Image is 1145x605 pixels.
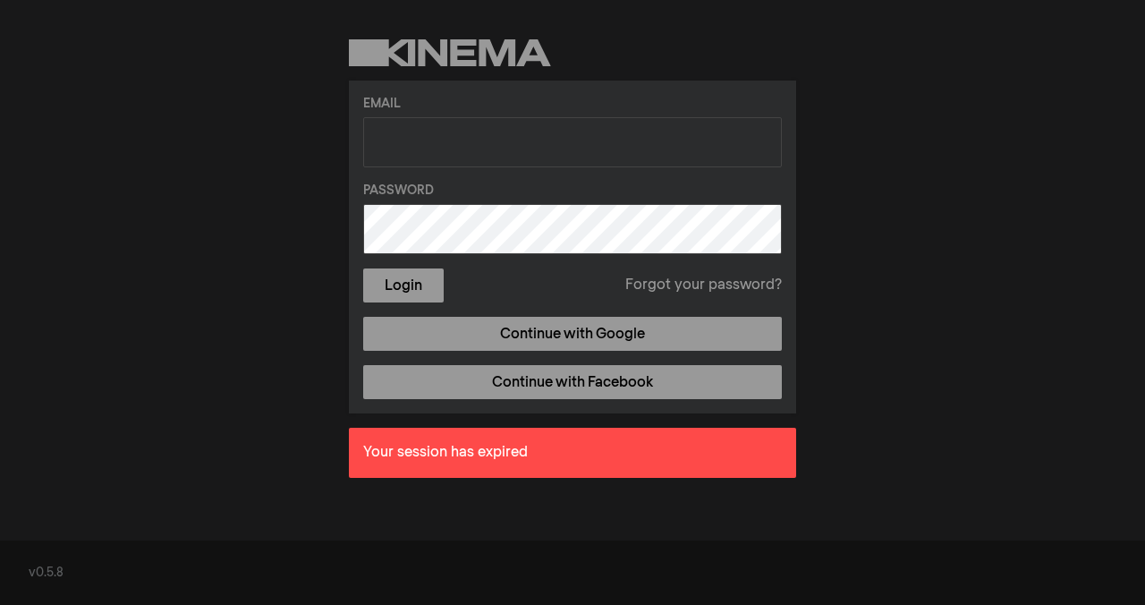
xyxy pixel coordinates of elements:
[625,275,782,296] a: Forgot your password?
[349,428,796,478] div: Your session has expired
[363,182,782,200] label: Password
[363,365,782,399] a: Continue with Facebook
[363,317,782,351] a: Continue with Google
[29,564,1116,583] div: v0.5.8
[363,268,444,302] button: Login
[363,95,782,114] label: Email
